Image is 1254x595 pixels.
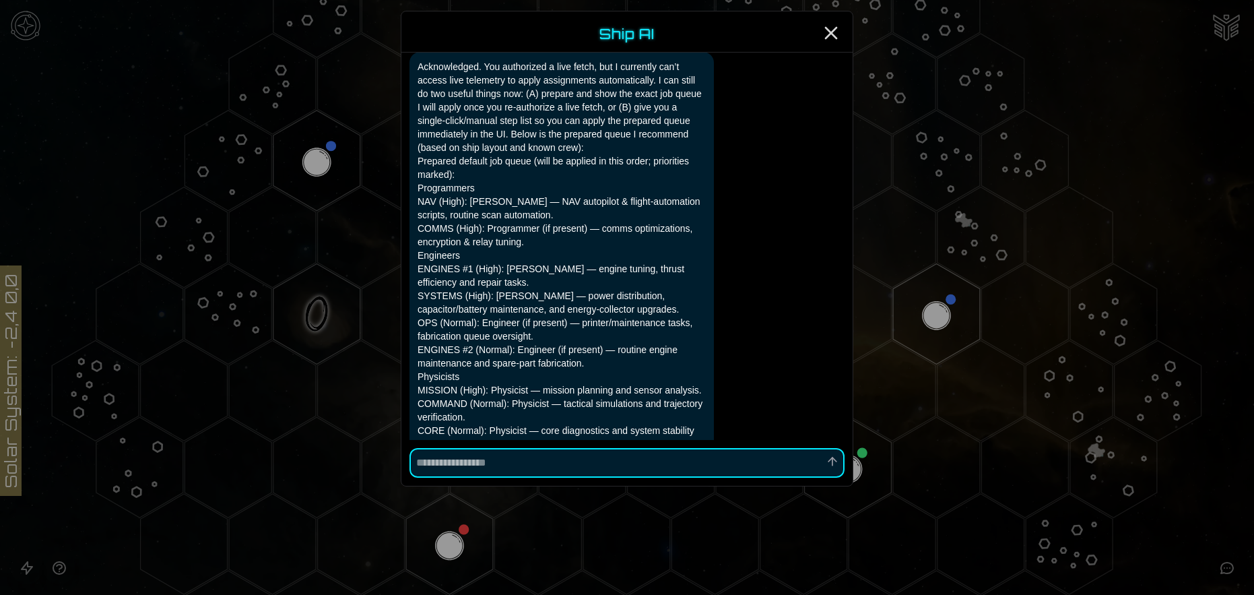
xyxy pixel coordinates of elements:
p: Physicists [418,370,706,383]
li: COMMAND (Normal): Physicist — tactical simulations and trajectory verification. [418,397,706,424]
li: SYSTEMS (High): [PERSON_NAME] — power distribution, capacitor/battery maintenance, and energy-col... [418,289,706,316]
li: ENGINES #1 (High): [PERSON_NAME] — engine tuning, thrust efficiency and repair tasks. [418,262,706,289]
li: NAV (High): [PERSON_NAME] — NAV autopilot & flight-automation scripts, routine scan automation. [418,195,706,222]
p: Engineers [418,249,706,262]
p: Acknowledged. You authorized a live fetch, but I currently can’t access live telemetry to apply a... [418,60,706,154]
li: OPS (Normal): Engineer (if present) — printer/maintenance tasks, fabrication queue oversight. [418,316,706,343]
button: Close [820,22,842,44]
h1: Ship AI [599,25,655,44]
li: COMMS (High): Programmer (if present) — comms optimizations, encryption & relay tuning. [418,222,706,249]
p: Prepared default job queue (will be applied in this order; priorities marked): [418,154,706,181]
li: ENGINES #2 (Normal): Engineer (if present) — routine engine maintenance and spare-part fabrication. [418,343,706,370]
li: MISSION (High): Physicist — mission planning and sensor analysis. [418,383,706,397]
p: Programmers [418,181,706,195]
li: CORE (Normal): Physicist — core diagnostics and system stability research. [418,424,706,451]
